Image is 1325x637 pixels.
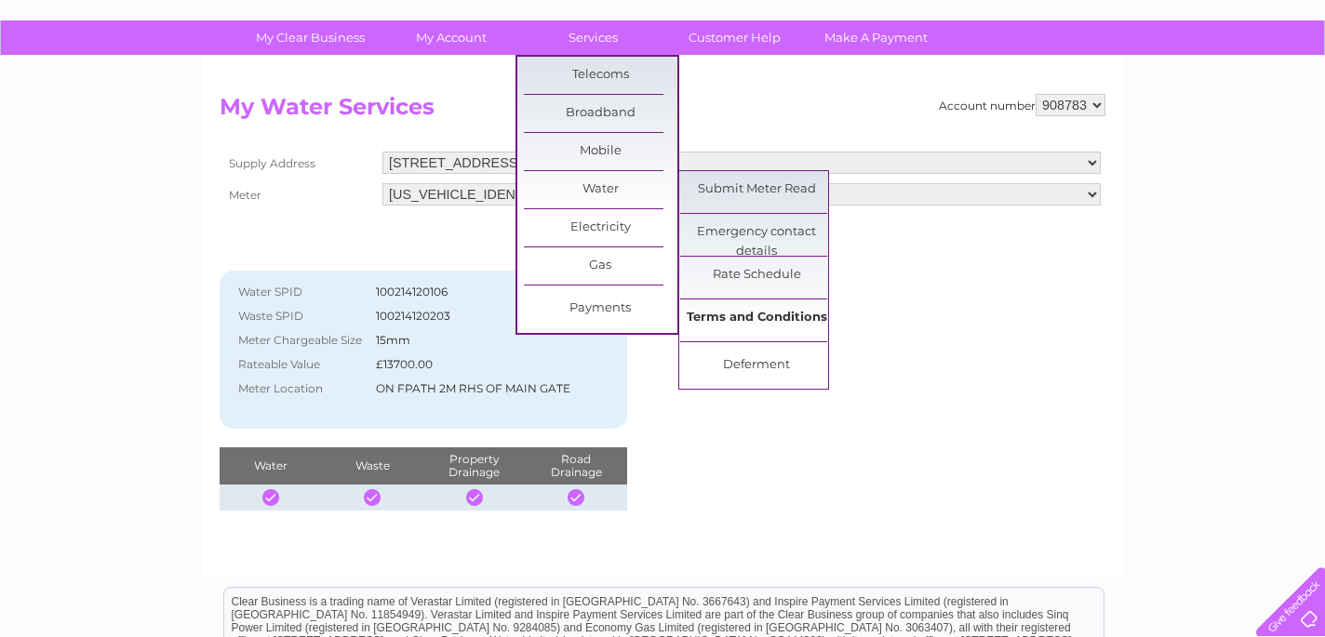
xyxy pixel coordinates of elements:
[524,290,677,327] a: Payments
[220,179,378,210] th: Meter
[423,447,525,484] th: Property Drainage
[680,347,834,384] a: Deferment
[1044,79,1085,93] a: Energy
[524,247,677,285] a: Gas
[234,20,387,55] a: My Clear Business
[321,447,422,484] th: Waste
[229,280,371,304] th: Water SPID
[229,304,371,328] th: Waste SPID
[525,447,627,484] th: Road Drainage
[1264,79,1307,93] a: Log out
[371,328,585,352] td: 15mm
[680,214,834,251] a: Emergency contact details
[799,20,953,55] a: Make A Payment
[939,94,1105,116] div: Account number
[524,95,677,132] a: Broadband
[220,147,378,179] th: Supply Address
[229,352,371,377] th: Rateable Value
[47,48,141,105] img: logo.png
[371,280,585,304] td: 100214120106
[224,10,1104,90] div: Clear Business is a trading name of Verastar Limited (registered in [GEOGRAPHIC_DATA] No. 3667643...
[1096,79,1152,93] a: Telecoms
[997,79,1033,93] a: Water
[375,20,529,55] a: My Account
[229,377,371,401] th: Meter Location
[524,57,677,94] a: Telecoms
[371,377,585,401] td: ON FPATH 2M RHS OF MAIN GATE
[974,9,1103,33] a: 0333 014 3131
[516,20,670,55] a: Services
[1163,79,1190,93] a: Blog
[658,20,811,55] a: Customer Help
[220,447,321,484] th: Water
[1201,79,1247,93] a: Contact
[371,304,585,328] td: 100214120203
[680,299,834,337] a: Terms and Conditions
[524,133,677,170] a: Mobile
[524,171,677,208] a: Water
[524,209,677,246] a: Electricity
[680,171,834,208] a: Submit Meter Read
[229,328,371,352] th: Meter Chargeable Size
[371,352,585,377] td: £13700.00
[680,257,834,294] a: Rate Schedule
[220,94,1105,129] h2: My Water Services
